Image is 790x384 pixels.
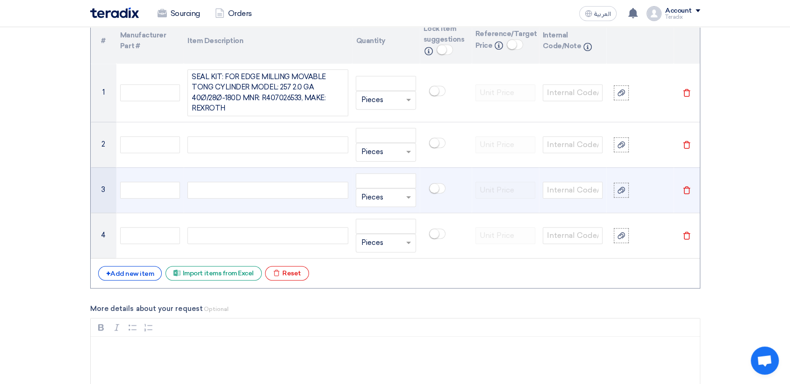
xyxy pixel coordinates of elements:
input: Unit Price [475,182,535,199]
input: Model Number [120,182,180,199]
label: More details about your request [90,303,700,314]
th: Item Description [184,18,352,64]
span: Lock item suggestions [424,24,465,44]
span: Reference/Target Price [475,30,537,50]
span: + [106,269,111,278]
input: Amount [356,173,416,188]
input: Internal Code/Note [543,136,603,153]
td: 4 [91,213,116,258]
input: Internal Code/Note [543,84,603,101]
input: Amount [356,76,416,91]
div: Add new item [98,266,162,281]
span: Internal Code/Note [543,31,582,50]
input: Unit Price [475,136,535,153]
input: Internal Code/Note [543,182,603,199]
th: Manufacturer Part # [116,18,184,64]
span: Optional [204,306,229,312]
button: العربية [579,6,617,21]
div: Reset [265,266,309,281]
img: profile_test.png [646,6,661,21]
div: Import items from Excel [165,266,262,281]
input: Amount [356,128,416,143]
input: Model Number [120,227,180,244]
div: Name [187,136,348,153]
input: Internal Code/Note [543,227,603,244]
input: Unit Price [475,227,535,244]
th: Serial Number [91,18,116,64]
input: Unit Price [475,84,535,101]
a: Orders [208,3,259,24]
td: 1 [91,64,116,122]
span: العربية [594,11,611,17]
a: Sourcing [150,3,208,24]
th: Quantity [352,18,419,64]
div: Teradix [665,15,700,20]
td: 3 [91,167,116,213]
div: Open chat [751,347,779,375]
div: Account [665,7,692,15]
input: Model Number [120,84,180,101]
div: Name [187,69,348,116]
td: 2 [91,122,116,167]
input: Amount [356,219,416,234]
div: Name [187,182,348,199]
div: Name [187,227,348,244]
img: Teradix logo [90,7,139,18]
input: Model Number [120,136,180,153]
